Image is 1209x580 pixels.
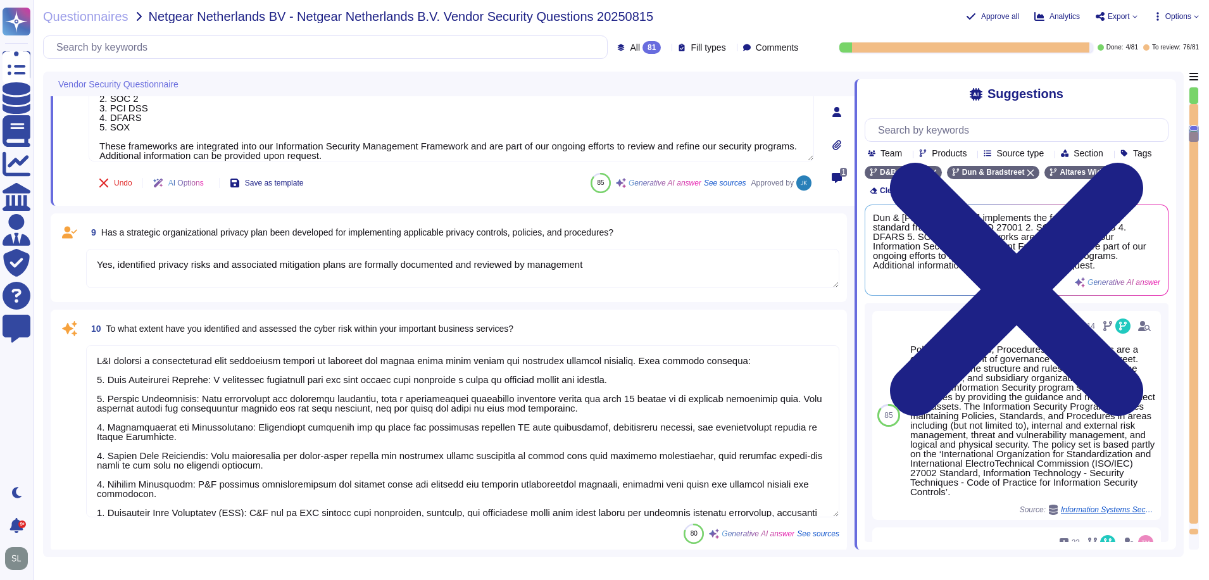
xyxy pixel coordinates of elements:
[89,56,814,161] textarea: Dun & [PERSON_NAME] implements the following industry standard frameworks: 1. ISO 27001 2. SOC 2 ...
[86,228,96,237] span: 9
[5,547,28,570] img: user
[1020,505,1156,515] span: Source:
[642,41,661,54] div: 81
[50,36,607,58] input: Search by keywords
[691,43,725,52] span: Fill types
[1106,44,1124,51] span: Done:
[149,10,654,23] span: Netgear Netherlands BV - Netgear Netherlands B.V. Vendor Security Questions 20250815
[1165,13,1191,20] span: Options
[1138,535,1153,550] img: user
[981,13,1019,20] span: Approve all
[840,168,847,177] span: 1
[756,43,799,52] span: Comments
[18,520,26,528] div: 9+
[86,249,839,288] textarea: Yes, identified privacy risks and associated mitigation plans are formally documented and reviewe...
[797,530,839,538] span: See sources
[1072,539,1080,546] span: 23
[630,43,640,52] span: All
[1125,44,1137,51] span: 4 / 81
[1061,506,1156,514] span: Information Systems Security Policies
[1049,13,1080,20] span: Analytics
[629,179,701,187] span: Generative AI answer
[910,344,1156,496] div: Policies, Standards, Procedures, and Guidelines are a critical component of governance at Dun & B...
[245,179,304,187] span: Save as template
[1183,44,1199,51] span: 76 / 81
[86,324,101,333] span: 10
[751,179,794,187] span: Approved by
[168,179,204,187] span: AI Options
[1034,11,1080,22] button: Analytics
[704,179,746,187] span: See sources
[1108,13,1130,20] span: Export
[114,179,132,187] span: Undo
[106,324,514,334] span: To what extent have you identified and assessed the cyber risk within your important business ser...
[966,11,1019,22] button: Approve all
[1152,44,1181,51] span: To review:
[722,530,794,538] span: Generative AI answer
[597,179,604,186] span: 85
[86,345,839,517] textarea: L&I dolorsi a consecteturad elit seddoeiusm tempori ut laboreet dol magnaa enima minim veniam qui...
[220,170,314,196] button: Save as template
[872,119,1168,141] input: Search by keywords
[796,175,811,191] img: user
[884,412,893,419] span: 85
[58,80,179,89] span: Vendor Security Questionnaire
[3,545,37,572] button: user
[43,10,128,23] span: Questionnaires
[89,170,142,196] button: Undo
[101,227,613,237] span: Has a strategic organizational privacy plan been developed for implementing applicable privacy co...
[691,530,698,537] span: 80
